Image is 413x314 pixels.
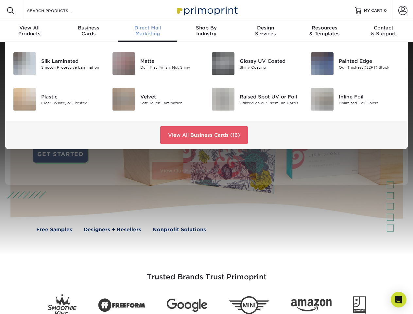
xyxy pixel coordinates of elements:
[59,25,118,31] span: Business
[295,21,354,42] a: Resources& Templates
[384,8,387,13] span: 0
[364,8,383,13] span: MY CART
[59,21,118,42] a: BusinessCards
[152,162,256,180] a: View Our Full List of Products (28)
[167,299,207,312] img: Google
[177,21,236,42] a: Shop ByIndustry
[236,25,295,37] div: Services
[177,25,236,31] span: Shop By
[15,257,398,289] h3: Trusted Brands Trust Primoprint
[295,25,354,31] span: Resources
[160,126,248,144] a: View All Business Cards (16)
[391,292,406,307] div: Open Intercom Messenger
[174,3,239,17] img: Primoprint
[118,21,177,42] a: Direct MailMarketing
[177,25,236,37] div: Industry
[236,21,295,42] a: DesignServices
[291,299,332,312] img: Amazon
[118,25,177,37] div: Marketing
[26,7,90,14] input: SEARCH PRODUCTS.....
[236,25,295,31] span: Design
[2,294,56,312] iframe: Google Customer Reviews
[118,25,177,31] span: Direct Mail
[295,25,354,37] div: & Templates
[353,296,366,314] img: Goodwill
[59,25,118,37] div: Cards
